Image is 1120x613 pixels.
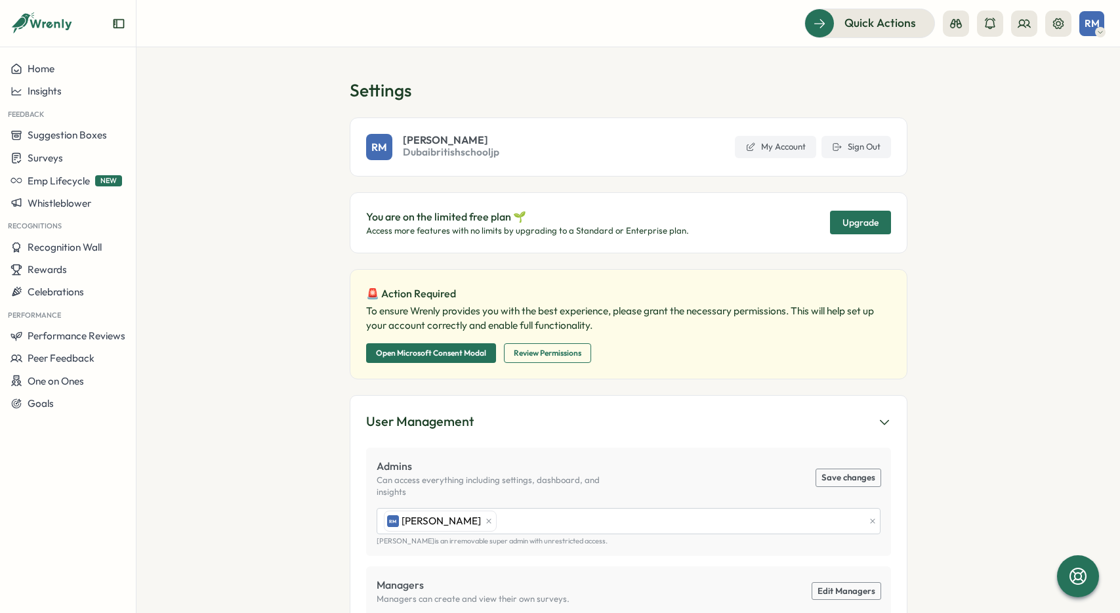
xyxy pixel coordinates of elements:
span: Goals [28,397,54,410]
button: Quick Actions [804,9,935,37]
button: Review Permissions [504,343,591,363]
span: Dubaibritishschooljp [403,145,499,159]
span: Upgrade [842,218,879,227]
button: RM [1079,11,1104,36]
p: Admins [377,458,629,475]
span: NEW [95,175,122,186]
span: [PERSON_NAME] [403,135,499,145]
span: Performance Reviews [28,329,125,342]
span: Recognition Wall [28,241,102,253]
p: 🚨 Action Required [366,285,456,302]
span: One on Ones [28,375,84,387]
span: Suggestion Boxes [28,129,107,141]
span: Surveys [28,152,63,164]
span: Review Permissions [514,344,581,362]
button: User Management [366,412,891,432]
p: Managers [377,577,570,593]
span: Home [28,62,54,75]
button: Sign Out [821,136,891,158]
span: Peer Feedback [28,352,94,364]
span: Quick Actions [844,14,916,32]
span: Sign Out [848,141,881,153]
span: Celebrations [28,285,84,298]
span: Open Microsoft Consent Modal [376,344,486,362]
span: RM [1085,18,1100,29]
p: Can access everything including settings, dashboard, and insights [377,475,629,497]
span: Rewards [28,263,67,276]
p: Access more features with no limits by upgrading to a Standard or Enterprise plan. [366,225,689,237]
span: RM [371,139,387,156]
p: To ensure Wrenly provides you with the best experience, please grant the necessary permissions. T... [366,304,891,333]
p: Managers can create and view their own surveys. [377,593,570,605]
span: [PERSON_NAME] [402,514,481,528]
button: Upgrade [830,211,891,234]
span: RM [389,518,396,525]
a: Edit Managers [812,583,881,600]
button: Expand sidebar [112,17,125,30]
p: You are on the limited free plan 🌱 [366,209,689,225]
span: Whistleblower [28,197,91,209]
button: Open Microsoft Consent Modal [366,343,496,363]
button: Save changes [816,469,881,486]
p: [PERSON_NAME] is an irremovable super admin with unrestricted access. [377,537,881,545]
h1: Settings [350,79,907,102]
div: User Management [366,412,474,432]
span: Emp Lifecycle [28,175,90,187]
a: My Account [735,136,816,158]
span: Insights [28,85,62,97]
span: My Account [761,141,806,153]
